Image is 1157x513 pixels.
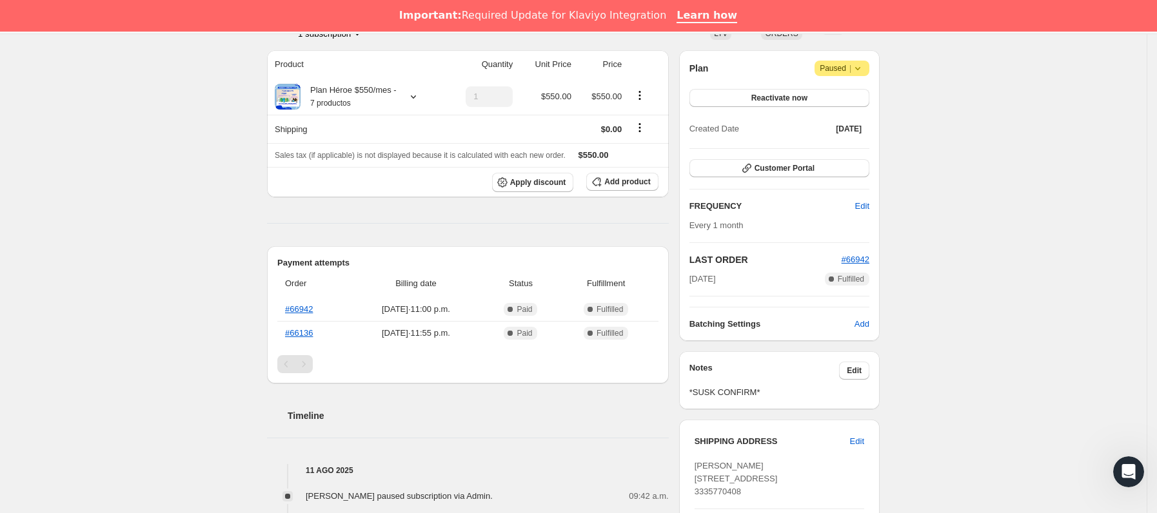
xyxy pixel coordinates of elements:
div: Required Update for Klaviyo Integration [399,9,666,22]
span: Paused [820,62,864,75]
span: $550.00 [578,150,609,160]
nav: Paginación [277,355,658,373]
span: Add [855,318,869,331]
button: Edit [847,196,877,217]
span: $550.00 [591,92,622,101]
a: #66136 [285,328,313,338]
button: Product actions [629,88,650,102]
span: Every 1 month [689,220,744,230]
a: #66942 [842,255,869,264]
span: Created Date [689,122,739,135]
button: Add [847,314,877,334]
h2: Plan [689,62,709,75]
span: Fulfilled [597,304,623,315]
button: Reactivate now [689,89,869,107]
h3: Notes [689,362,840,380]
h2: LAST ORDER [689,253,842,266]
span: $0.00 [601,124,622,134]
span: [PERSON_NAME] [STREET_ADDRESS] 3335770408 [695,461,778,496]
button: Add product [586,173,658,191]
th: Unit Price [517,50,575,79]
span: Fulfilled [838,274,864,284]
button: Customer Portal [689,159,869,177]
iframe: Intercom live chat [1113,456,1144,487]
h6: Batching Settings [689,318,855,331]
span: $550.00 [541,92,571,101]
span: Paid [517,304,532,315]
span: | [849,63,851,73]
span: Sales tax (if applicable) is not displayed because it is calculated with each new order. [275,151,566,160]
button: Edit [842,431,872,452]
a: Learn how [677,9,737,23]
div: Plan Héroe $550/mes - [301,84,397,110]
button: #66942 [842,253,869,266]
span: Edit [847,365,862,376]
span: Add product [604,177,650,187]
a: #66942 [285,304,313,314]
span: Reactivate now [751,93,807,103]
span: Apply discount [510,177,566,188]
th: Shipping [267,115,444,143]
th: Quantity [444,50,517,79]
th: Product [267,50,444,79]
span: 09:42 a.m. [629,490,668,503]
button: [DATE] [828,120,869,138]
th: Order [277,269,348,298]
h2: FREQUENCY [689,200,855,213]
span: Paid [517,328,532,338]
button: Apply discount [492,173,574,192]
h3: SHIPPING ADDRESS [695,435,850,448]
span: Edit [855,200,869,213]
img: product img [275,84,301,110]
h4: 11 ago 2025 [267,464,669,477]
span: Status [488,277,553,290]
small: 7 productos [310,99,351,108]
button: Edit [839,362,869,380]
span: [PERSON_NAME] paused subscription via Admin. [306,491,493,501]
span: [DATE] · 11:00 p.m. [352,303,480,316]
span: Billing date [352,277,480,290]
span: *SUSK CONFIRM* [689,386,869,399]
button: Shipping actions [629,121,650,135]
span: [DATE] [836,124,862,134]
span: Customer Portal [755,163,815,173]
b: Important: [399,9,462,21]
span: Edit [850,435,864,448]
h2: Payment attempts [277,256,658,269]
span: Fulfilled [597,328,623,338]
span: Fulfillment [562,277,651,290]
th: Price [575,50,626,79]
span: [DATE] · 11:55 p.m. [352,327,480,340]
span: [DATE] [689,273,716,286]
h2: Timeline [288,409,669,422]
